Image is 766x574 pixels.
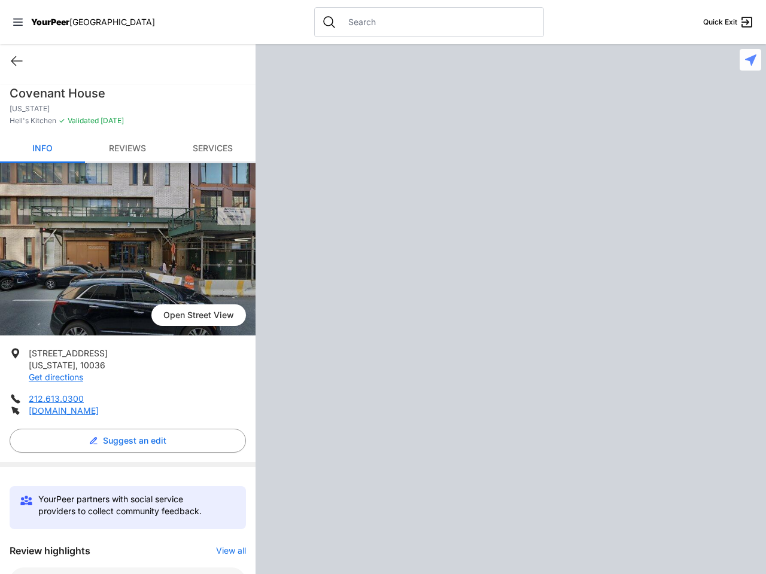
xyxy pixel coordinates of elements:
span: [DATE] [99,116,124,125]
a: Reviews [85,135,170,163]
span: 10036 [80,360,105,370]
a: Quick Exit [703,15,754,29]
span: ✓ [59,116,65,126]
span: Quick Exit [703,17,737,27]
span: Suggest an edit [103,435,166,447]
span: Hell's Kitchen [10,116,56,126]
input: Search [341,16,536,28]
h3: Review highlights [10,544,90,558]
span: , [75,360,78,370]
span: [STREET_ADDRESS] [29,348,108,358]
span: [US_STATE] [29,360,75,370]
button: Suggest an edit [10,429,246,453]
span: YourPeer [31,17,69,27]
a: Services [170,135,255,163]
p: YourPeer partners with social service providers to collect community feedback. [38,493,222,517]
a: YourPeer[GEOGRAPHIC_DATA] [31,19,155,26]
span: Validated [68,116,99,125]
a: 212.613.0300 [29,393,84,404]
span: Open Street View [151,304,246,326]
button: View all [216,545,246,557]
span: [GEOGRAPHIC_DATA] [69,17,155,27]
a: Get directions [29,372,83,382]
a: [DOMAIN_NAME] [29,405,99,416]
h1: Covenant House [10,85,246,102]
p: [US_STATE] [10,104,246,114]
